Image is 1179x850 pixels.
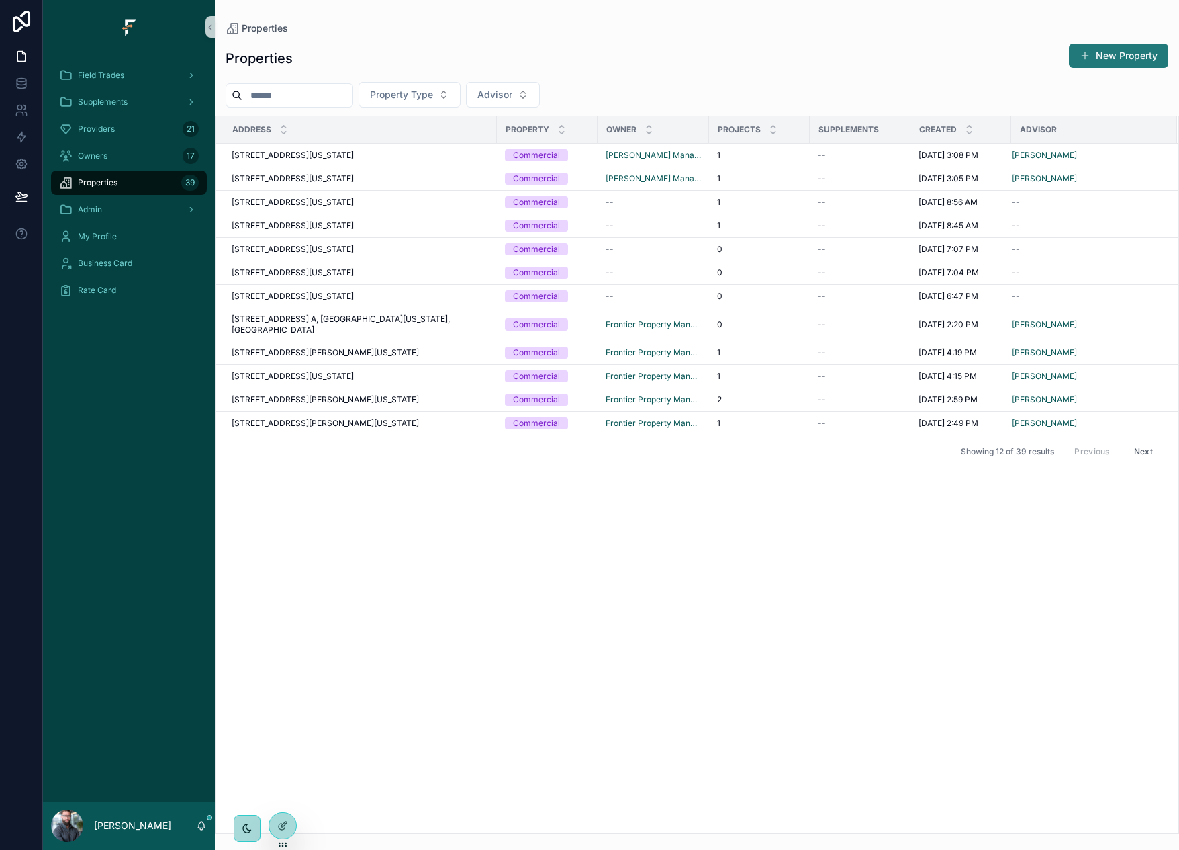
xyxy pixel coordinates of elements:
a: [STREET_ADDRESS][US_STATE] [232,244,489,255]
span: 1 [717,220,720,231]
a: -- [818,291,902,302]
span: [DATE] 8:56 AM [918,197,978,208]
span: 1 [717,197,720,208]
a: Frontier Property Management [606,371,701,382]
a: Commercial [505,243,589,255]
a: -- [1012,197,1161,208]
a: 1 [717,220,802,231]
a: Commercial [505,290,589,302]
span: Providers [78,124,115,134]
div: Commercial [513,267,560,279]
a: [STREET_ADDRESS][US_STATE] [232,173,489,184]
a: -- [606,244,701,255]
span: [STREET_ADDRESS][US_STATE] [232,150,354,161]
a: -- [818,347,902,358]
a: Frontier Property Management [606,394,701,405]
span: Advisor [477,88,512,101]
button: Select Button [359,82,461,108]
span: [STREET_ADDRESS][PERSON_NAME][US_STATE] [232,418,419,429]
a: -- [818,173,902,184]
span: Supplements [78,97,128,108]
p: [PERSON_NAME] [94,819,171,833]
span: -- [818,220,826,231]
a: [STREET_ADDRESS][PERSON_NAME][US_STATE] [232,418,489,429]
span: Admin [78,204,102,215]
a: [STREET_ADDRESS][US_STATE] [232,197,489,208]
a: [DATE] 3:08 PM [918,150,1003,161]
h1: Properties [226,49,293,68]
a: 0 [717,244,802,255]
span: [DATE] 3:08 PM [918,150,978,161]
a: [DATE] 8:45 AM [918,220,1003,231]
span: [PERSON_NAME] [1012,173,1077,184]
a: 0 [717,319,802,330]
span: [STREET_ADDRESS][US_STATE] [232,244,354,255]
button: New Property [1069,44,1168,68]
div: 21 [183,121,199,137]
a: 1 [717,347,802,358]
a: [PERSON_NAME] [1012,150,1161,161]
span: Address [232,124,271,135]
span: Showing 12 of 39 results [961,446,1054,457]
span: -- [818,418,826,429]
span: -- [818,150,826,161]
span: Business Card [78,258,132,269]
a: -- [1012,291,1161,302]
span: [DATE] 6:47 PM [918,291,978,302]
div: Commercial [513,417,560,429]
span: -- [606,220,614,231]
div: Commercial [513,173,560,185]
a: -- [1012,220,1161,231]
a: [STREET_ADDRESS][US_STATE] [232,291,489,302]
a: -- [818,150,902,161]
a: Frontier Property Management [606,319,701,330]
div: 39 [181,175,199,191]
span: -- [818,394,826,405]
span: -- [818,319,826,330]
a: [PERSON_NAME] [1012,394,1077,405]
a: Frontier Property Management [606,347,701,358]
a: -- [818,220,902,231]
a: [PERSON_NAME] [1012,319,1161,330]
a: 2 [717,394,802,405]
span: -- [818,291,826,302]
a: [PERSON_NAME] [1012,319,1077,330]
a: Providers21 [51,117,207,141]
div: Commercial [513,196,560,208]
a: Supplements [51,90,207,114]
a: [STREET_ADDRESS][PERSON_NAME][US_STATE] [232,394,489,405]
a: -- [818,371,902,382]
a: [STREET_ADDRESS][US_STATE] [232,220,489,231]
a: [PERSON_NAME] Management [606,173,701,184]
span: -- [1012,244,1020,255]
span: Field Trades [78,70,124,81]
a: -- [818,244,902,255]
span: Property Type [370,88,433,101]
span: -- [1012,220,1020,231]
a: 1 [717,418,802,429]
span: Properties [78,177,117,188]
a: [DATE] 6:47 PM [918,291,1003,302]
span: [STREET_ADDRESS][US_STATE] [232,173,354,184]
span: Supplements [818,124,879,135]
span: Owners [78,151,107,161]
a: -- [1012,267,1161,278]
a: [STREET_ADDRESS][US_STATE] [232,150,489,161]
span: 1 [717,371,720,382]
span: [PERSON_NAME] Management [606,150,701,161]
span: Created [919,124,957,135]
a: [DATE] 2:49 PM [918,418,1003,429]
span: -- [818,197,826,208]
a: Commercial [505,267,589,279]
a: 1 [717,197,802,208]
button: Select Button [466,82,540,108]
a: -- [606,267,701,278]
a: [PERSON_NAME] [1012,347,1077,358]
a: Commercial [505,173,589,185]
a: [PERSON_NAME] [1012,418,1161,429]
